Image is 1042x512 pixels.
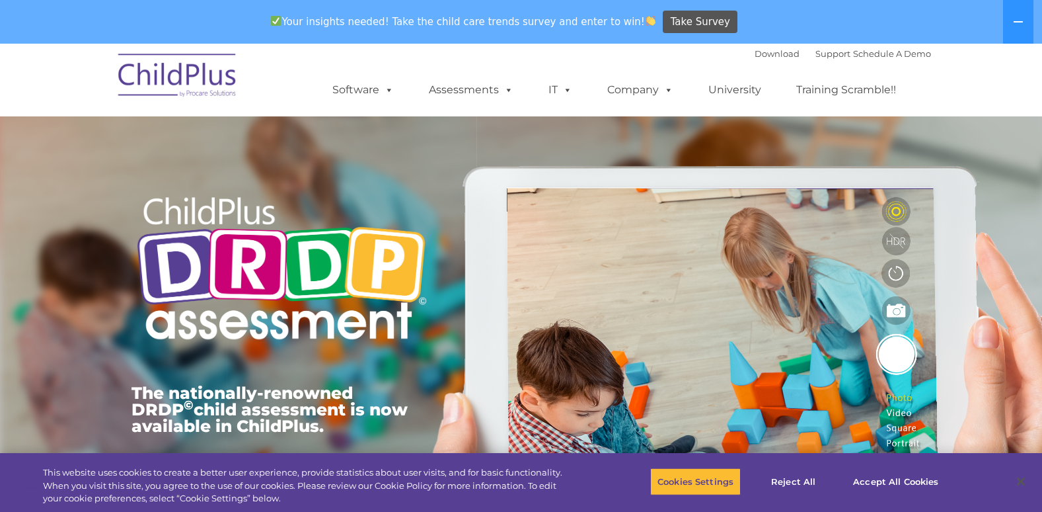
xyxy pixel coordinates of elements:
a: Training Scramble!! [783,77,909,103]
font: | [755,48,931,59]
button: Close [1006,467,1035,496]
img: ✅ [271,16,281,26]
img: ChildPlus by Procare Solutions [112,44,244,110]
a: Support [815,48,850,59]
span: The nationally-renowned DRDP child assessment is now available in ChildPlus. [131,383,408,436]
button: Cookies Settings [650,468,741,495]
a: Company [594,77,687,103]
a: Assessments [416,77,527,103]
img: 👏 [646,16,655,26]
a: IT [535,77,585,103]
a: Take Survey [663,11,737,34]
img: Copyright - DRDP Logo Light [131,179,431,362]
div: This website uses cookies to create a better user experience, provide statistics about user visit... [43,466,573,505]
a: University [695,77,774,103]
a: Download [755,48,800,59]
button: Accept All Cookies [846,468,946,495]
a: Software [319,77,407,103]
button: Reject All [752,468,835,495]
a: Schedule A Demo [853,48,931,59]
span: Your insights needed! Take the child care trends survey and enter to win! [266,9,661,34]
sup: © [184,398,194,413]
span: Take Survey [671,11,730,34]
